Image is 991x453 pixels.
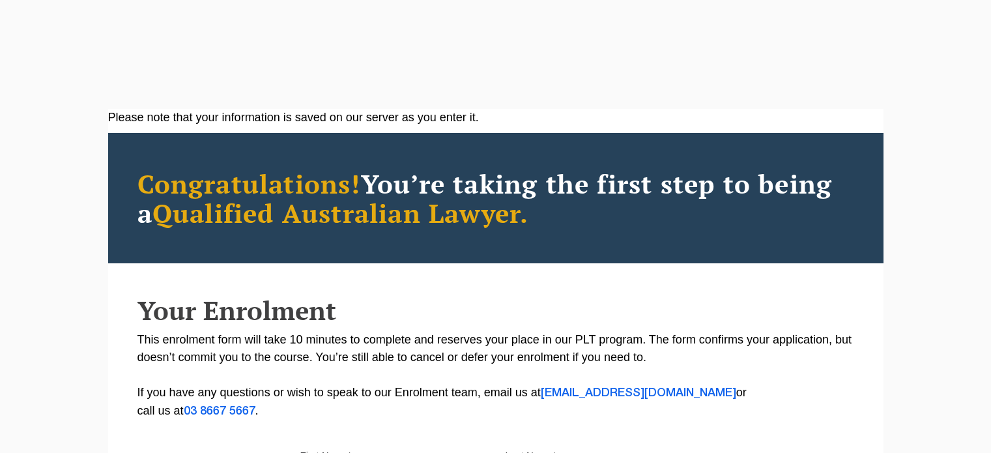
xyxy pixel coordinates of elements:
[108,109,883,126] div: Please note that your information is saved on our server as you enter it.
[152,196,529,230] span: Qualified Australian Lawyer.
[184,406,255,416] a: 03 8667 5667
[541,388,736,398] a: [EMAIL_ADDRESS][DOMAIN_NAME]
[137,296,854,325] h2: Your Enrolment
[137,169,854,227] h2: You’re taking the first step to being a
[137,166,361,201] span: Congratulations!
[137,331,854,420] p: This enrolment form will take 10 minutes to complete and reserves your place in our PLT program. ...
